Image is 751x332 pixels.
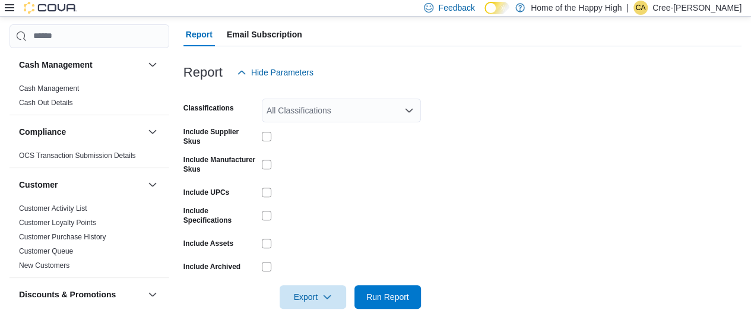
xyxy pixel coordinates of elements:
button: Open list of options [404,106,414,115]
label: Include Archived [183,262,240,271]
img: Cova [24,2,77,14]
button: Run Report [354,285,421,309]
button: Compliance [145,125,160,139]
a: OCS Transaction Submission Details [19,151,136,160]
p: Cree-[PERSON_NAME] [652,1,742,15]
span: Customer Loyalty Points [19,218,96,227]
span: Report [186,23,213,46]
p: Home of the Happy High [531,1,622,15]
span: Customer Purchase History [19,232,106,242]
div: Compliance [9,148,169,167]
button: Hide Parameters [232,61,318,84]
a: New Customers [19,261,69,270]
label: Classifications [183,103,234,113]
a: Cash Out Details [19,99,73,107]
span: Customer Queue [19,246,73,256]
label: Include Supplier Skus [183,127,257,146]
button: Customer [19,179,143,191]
label: Include Specifications [183,206,257,225]
span: Email Subscription [227,23,302,46]
div: Customer [9,201,169,277]
a: Cash Management [19,84,79,93]
label: Include UPCs [183,188,229,197]
h3: Compliance [19,126,66,138]
button: Discounts & Promotions [145,287,160,302]
a: Customer Queue [19,247,73,255]
span: CA [636,1,646,15]
span: Export [287,285,339,309]
button: Cash Management [145,58,160,72]
span: Cash Out Details [19,98,73,107]
span: Run Report [366,291,409,303]
h3: Customer [19,179,58,191]
a: Customer Loyalty Points [19,219,96,227]
button: Customer [145,178,160,192]
a: Customer Activity List [19,204,87,213]
div: Cash Management [9,81,169,115]
button: Discounts & Promotions [19,289,143,301]
input: Dark Mode [484,2,509,14]
span: Hide Parameters [251,67,313,78]
label: Include Assets [183,239,233,248]
h3: Report [183,65,223,80]
div: Cree-Ann Perrin [633,1,648,15]
button: Cash Management [19,59,143,71]
span: Feedback [438,2,474,14]
p: | [626,1,629,15]
button: Export [280,285,346,309]
button: Compliance [19,126,143,138]
label: Include Manufacturer Skus [183,155,257,174]
h3: Cash Management [19,59,93,71]
a: Customer Purchase History [19,233,106,241]
h3: Discounts & Promotions [19,289,116,301]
